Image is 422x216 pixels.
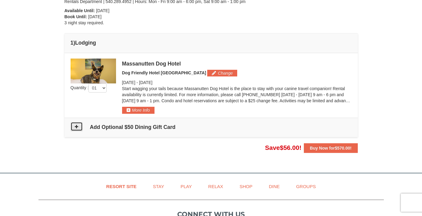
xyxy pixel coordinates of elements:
[71,59,116,83] img: 27428181-5-81c892a3.jpg
[65,8,95,13] strong: Available Until:
[96,8,109,13] span: [DATE]
[99,180,144,193] a: Resort Site
[145,180,172,193] a: Stay
[288,180,323,193] a: Groups
[173,180,199,193] a: Play
[65,20,104,25] span: 3 night stay required.
[136,80,138,85] span: -
[122,61,352,67] div: Massanutten Dog Hotel
[335,146,350,150] span: $570.00
[122,86,352,104] p: Start wagging your tails because Massanutten Dog Hotel is the place to stay with your canine trav...
[71,85,107,90] span: Quantity :
[122,107,155,113] button: More Info
[71,124,352,130] h4: Add Optional $50 Dining Gift Card
[65,14,87,19] strong: Book Until:
[261,180,287,193] a: Dine
[280,144,299,151] span: $56.00
[304,143,358,153] button: Buy Now for$570.00!
[73,40,75,46] span: )
[139,80,152,85] span: [DATE]
[201,180,231,193] a: Relax
[265,144,301,151] span: Save !
[71,40,352,46] h4: 1 Lodging
[122,70,206,75] span: Dog Friendly Hotel [GEOGRAPHIC_DATA]
[310,146,352,150] strong: Buy Now for !
[232,180,260,193] a: Shop
[88,14,101,19] span: [DATE]
[122,80,135,85] span: [DATE]
[207,70,237,76] button: Change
